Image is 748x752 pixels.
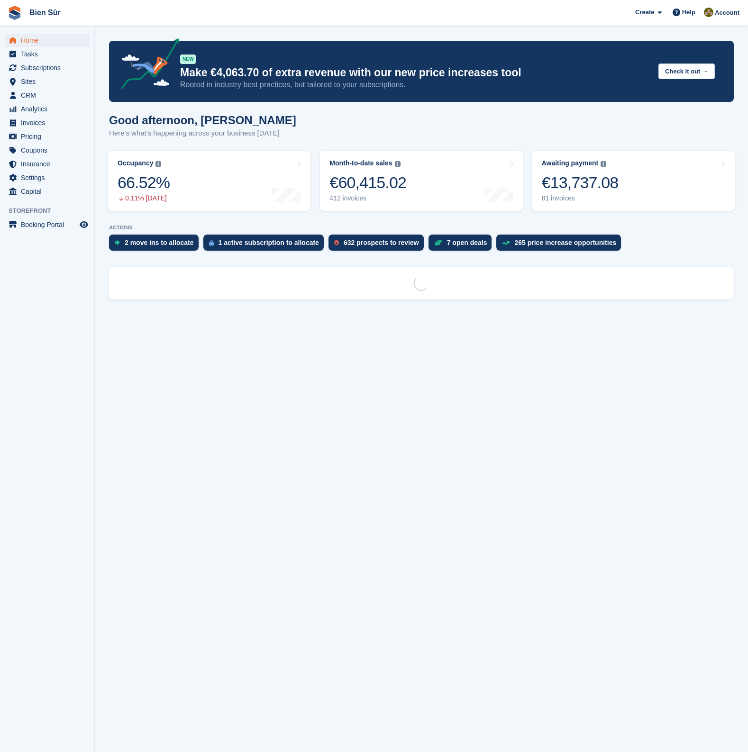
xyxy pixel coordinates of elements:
[109,235,203,255] a: 2 move ins to allocate
[715,8,739,18] span: Account
[601,161,606,167] img: icon-info-grey-7440780725fd019a000dd9b08b2336e03edf1995a4989e88bcd33f0948082b44.svg
[26,5,64,20] a: Bien Sûr
[329,159,392,167] div: Month-to-date sales
[514,239,616,246] div: 265 price increase opportunities
[109,128,296,139] p: Here's what's happening across your business [DATE]
[5,47,90,61] a: menu
[635,8,654,17] span: Create
[542,159,599,167] div: Awaiting payment
[5,171,90,184] a: menu
[209,240,214,246] img: active_subscription_to_allocate_icon-d502201f5373d7db506a760aba3b589e785aa758c864c3986d89f69b8ff3...
[344,239,419,246] div: 632 prospects to review
[21,171,78,184] span: Settings
[447,239,487,246] div: 7 open deals
[5,75,90,88] a: menu
[155,161,161,167] img: icon-info-grey-7440780725fd019a000dd9b08b2336e03edf1995a4989e88bcd33f0948082b44.svg
[542,173,619,192] div: €13,737.08
[434,239,442,246] img: deal-1b604bf984904fb50ccaf53a9ad4b4a5d6e5aea283cecdc64d6e3604feb123c2.svg
[496,235,626,255] a: 265 price increase opportunities
[109,225,734,231] p: ACTIONS
[5,102,90,116] a: menu
[5,89,90,102] a: menu
[21,75,78,88] span: Sites
[113,38,180,92] img: price-adjustments-announcement-icon-8257ccfd72463d97f412b2fc003d46551f7dbcb40ab6d574587a9cd5c0d94...
[21,89,78,102] span: CRM
[682,8,695,17] span: Help
[109,114,296,127] h1: Good afternoon, [PERSON_NAME]
[180,80,651,90] p: Rooted in industry best practices, but tailored to your subscriptions.
[320,151,522,211] a: Month-to-date sales €60,415.02 412 invoices
[118,173,170,192] div: 66.52%
[115,240,120,245] img: move_ins_to_allocate_icon-fdf77a2bb77ea45bf5b3d319d69a93e2d87916cf1d5bf7949dd705db3b84f3ca.svg
[395,161,401,167] img: icon-info-grey-7440780725fd019a000dd9b08b2336e03edf1995a4989e88bcd33f0948082b44.svg
[502,241,510,245] img: price_increase_opportunities-93ffe204e8149a01c8c9dc8f82e8f89637d9d84a8eef4429ea346261dce0b2c0.svg
[21,102,78,116] span: Analytics
[5,218,90,231] a: menu
[21,61,78,74] span: Subscriptions
[5,34,90,47] a: menu
[180,66,651,80] p: Make €4,063.70 of extra revenue with our new price increases tool
[21,47,78,61] span: Tasks
[21,144,78,157] span: Coupons
[78,219,90,230] a: Preview store
[8,6,22,20] img: stora-icon-8386f47178a22dfd0bd8f6a31ec36ba5ce8667c1dd55bd0f319d3a0aa187defe.svg
[329,194,406,202] div: 412 invoices
[21,185,78,198] span: Capital
[704,8,713,17] img: Matthieu Burnand
[180,54,196,64] div: NEW
[118,194,170,202] div: 0.11% [DATE]
[5,130,90,143] a: menu
[118,159,153,167] div: Occupancy
[9,206,94,216] span: Storefront
[219,239,319,246] div: 1 active subscription to allocate
[429,235,497,255] a: 7 open deals
[5,185,90,198] a: menu
[108,151,310,211] a: Occupancy 66.52% 0.11% [DATE]
[125,239,194,246] div: 2 move ins to allocate
[328,235,429,255] a: 632 prospects to review
[5,157,90,171] a: menu
[658,63,715,79] button: Check it out →
[21,157,78,171] span: Insurance
[203,235,328,255] a: 1 active subscription to allocate
[532,151,735,211] a: Awaiting payment €13,737.08 81 invoices
[5,61,90,74] a: menu
[21,34,78,47] span: Home
[5,116,90,129] a: menu
[21,116,78,129] span: Invoices
[542,194,619,202] div: 81 invoices
[334,240,339,245] img: prospect-51fa495bee0391a8d652442698ab0144808aea92771e9ea1ae160a38d050c398.svg
[329,173,406,192] div: €60,415.02
[5,144,90,157] a: menu
[21,130,78,143] span: Pricing
[21,218,78,231] span: Booking Portal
